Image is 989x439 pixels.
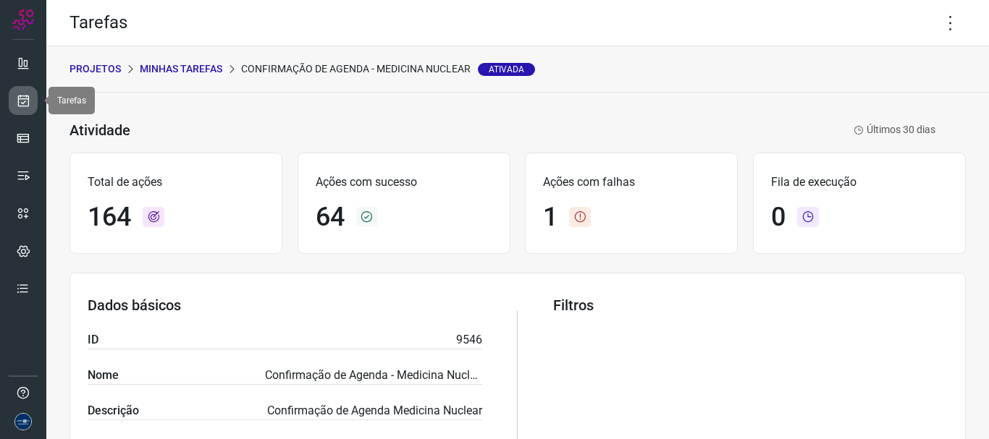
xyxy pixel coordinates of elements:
label: ID [88,331,98,349]
img: Logo [12,9,34,30]
h3: Atividade [70,122,130,139]
h2: Tarefas [70,12,127,33]
p: Últimos 30 dias [854,122,935,137]
label: Descrição [88,402,139,419]
h1: 0 [771,202,786,233]
p: Total de ações [88,174,264,191]
h1: 164 [88,202,131,233]
label: Nome [88,367,119,384]
h3: Filtros [553,297,948,314]
h1: 1 [543,202,557,233]
p: Ações com sucesso [316,174,492,191]
h1: 64 [316,202,345,233]
span: Tarefas [57,95,86,106]
p: PROJETOS [70,61,121,77]
p: Confirmação de Agenda - Medicina Nuclear [265,367,482,384]
img: d06bdf07e729e349525d8f0de7f5f473.png [14,413,32,430]
p: Fila de execução [771,174,948,191]
span: Ativada [478,63,535,76]
h3: Dados básicos [88,297,482,314]
p: 9546 [456,331,482,349]
p: Minhas Tarefas [140,61,222,77]
p: Ações com falhas [543,174,720,191]
p: Confirmação de Agenda Medicina Nuclear [267,402,482,419]
p: Confirmação de Agenda - Medicina Nuclear [241,61,535,77]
